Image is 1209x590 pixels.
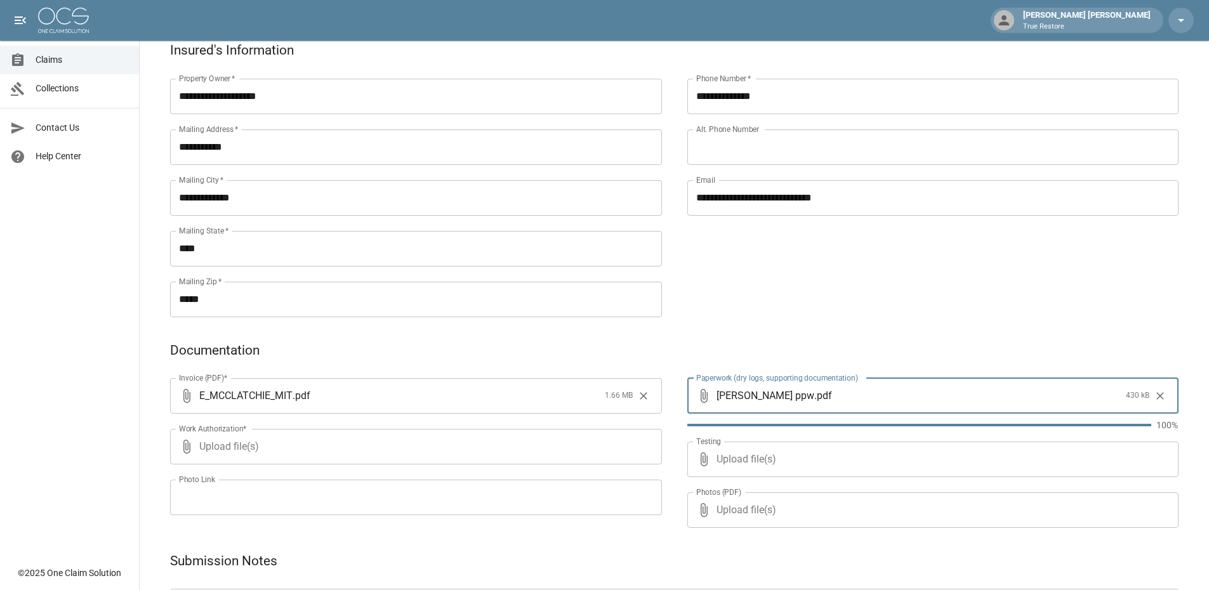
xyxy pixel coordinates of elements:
[1156,419,1179,431] p: 100%
[179,225,228,236] label: Mailing State
[179,124,238,134] label: Mailing Address
[605,390,633,402] span: 1.66 MB
[36,121,129,134] span: Contact Us
[696,487,741,497] label: Photos (PDF)
[717,388,814,403] span: [PERSON_NAME] ppw
[717,442,1145,477] span: Upload file(s)
[8,8,33,33] button: open drawer
[293,388,310,403] span: . pdf
[696,174,715,185] label: Email
[179,372,228,383] label: Invoice (PDF)*
[696,124,759,134] label: Alt. Phone Number
[696,73,751,84] label: Phone Number
[36,150,129,163] span: Help Center
[179,474,215,485] label: Photo Link
[696,372,858,383] label: Paperwork (dry logs, supporting documentation)
[199,429,628,464] span: Upload file(s)
[179,276,222,287] label: Mailing Zip
[814,388,832,403] span: . pdf
[179,174,224,185] label: Mailing City
[717,492,1145,528] span: Upload file(s)
[199,388,293,403] span: E_MCCLATCHIE_MIT
[696,436,721,447] label: Testing
[38,8,89,33] img: ocs-logo-white-transparent.png
[1023,22,1151,32] p: True Restore
[634,386,653,405] button: Clear
[1126,390,1149,402] span: 430 kB
[179,73,235,84] label: Property Owner
[1018,9,1156,32] div: [PERSON_NAME] [PERSON_NAME]
[18,567,121,579] div: © 2025 One Claim Solution
[1151,386,1170,405] button: Clear
[179,423,247,434] label: Work Authorization*
[36,82,129,95] span: Collections
[36,53,129,67] span: Claims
